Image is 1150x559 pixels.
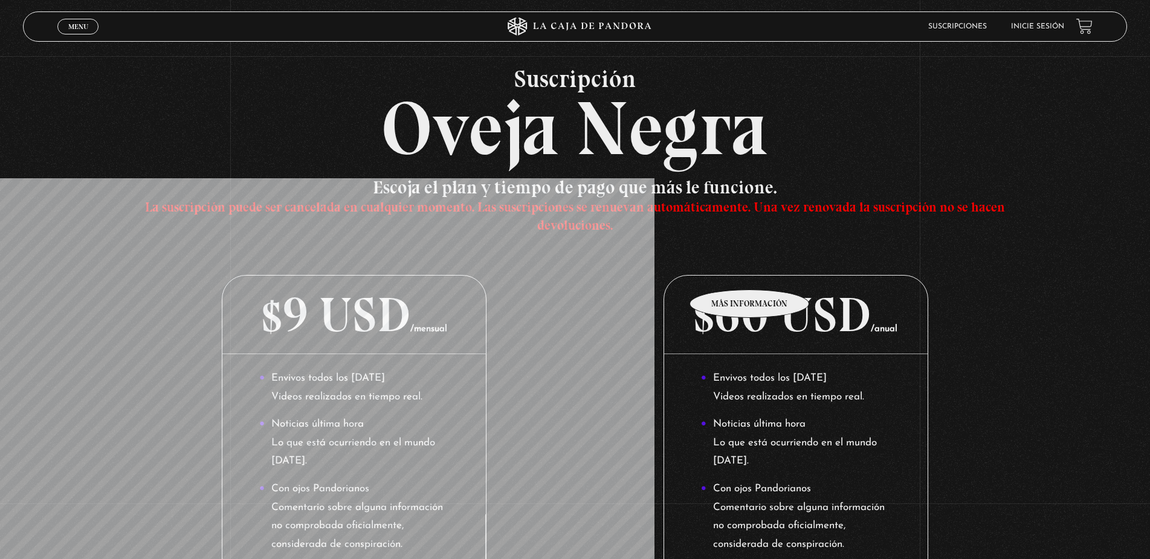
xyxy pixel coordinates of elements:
span: Cerrar [64,33,92,41]
li: Envivos todos los [DATE] Videos realizados en tiempo real. [701,369,891,406]
span: /mensual [410,325,447,334]
span: Menu [68,23,88,30]
p: $9 USD [222,276,486,354]
span: /anual [871,325,897,334]
a: Suscripciones [928,23,987,30]
h2: Oveja Negra [23,66,1127,166]
li: Noticias última hora Lo que está ocurriendo en el mundo [DATE]. [701,415,891,471]
a: View your shopping cart [1076,18,1093,34]
li: Con ojos Pandorianos Comentario sobre alguna información no comprobada oficialmente, considerada ... [701,480,891,554]
h3: Escoja el plan y tiempo de pago que más le funcione. [134,178,1017,233]
a: Inicie sesión [1011,23,1064,30]
span: La suscripción puede ser cancelada en cualquier momento. Las suscripciones se renuevan automática... [145,199,1005,233]
li: Con ojos Pandorianos Comentario sobre alguna información no comprobada oficialmente, considerada ... [259,480,449,554]
span: Suscripción [23,66,1127,91]
li: Noticias última hora Lo que está ocurriendo en el mundo [DATE]. [259,415,449,471]
li: Envivos todos los [DATE] Videos realizados en tiempo real. [259,369,449,406]
p: $60 USD [664,276,928,354]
